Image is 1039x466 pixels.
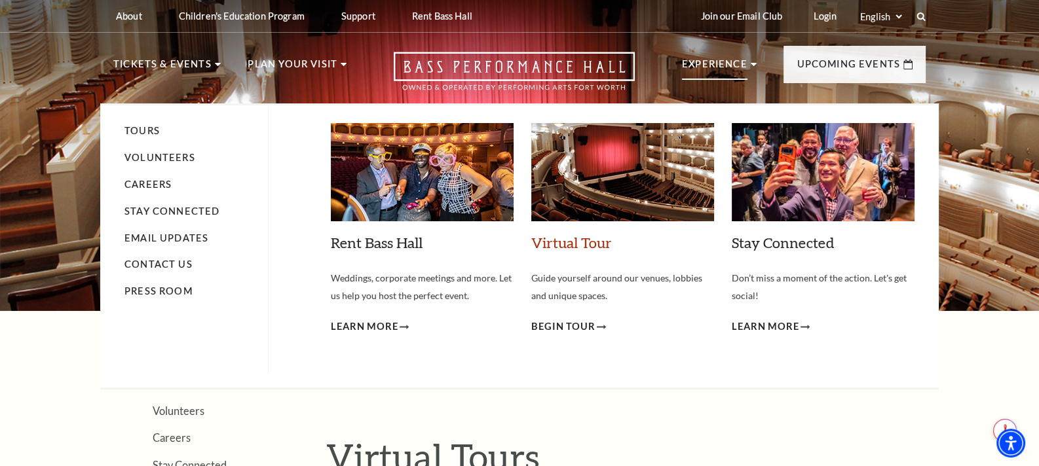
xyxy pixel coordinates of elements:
[732,270,915,304] p: Don’t miss a moment of the action. Let's get social!
[797,56,900,80] p: Upcoming Events
[124,152,195,163] a: Volunteers
[124,232,208,243] a: Email Updates
[996,429,1025,457] div: Accessibility Menu
[179,10,305,22] p: Children's Education Program
[682,56,747,80] p: Experience
[531,234,612,251] a: Virtual Tour
[124,206,219,217] a: Stay Connected
[531,123,714,221] img: Virtual Tour
[732,319,810,335] a: Learn More Stay Connected
[331,234,423,251] a: Rent Bass Hall
[124,179,172,190] a: Careers
[732,319,799,335] span: Learn More
[531,319,606,335] a: Begin Tour
[531,270,714,304] p: Guide yourself around our venues, lobbies and unique spaces.
[124,285,193,296] a: Press Room
[331,319,398,335] span: Learn More
[347,52,682,103] a: Open this option
[858,10,904,23] select: Select:
[116,10,142,22] p: About
[248,56,337,80] p: Plan Your Visit
[153,404,204,417] a: Volunteers
[124,259,193,270] a: Contact Us
[732,123,915,221] img: Stay Connected
[531,319,595,335] span: Begin Tour
[341,10,375,22] p: Support
[732,234,834,251] a: Stay Connected
[331,319,409,335] a: Learn More Rent Bass Hall
[412,10,472,22] p: Rent Bass Hall
[153,431,191,444] a: Careers
[331,270,514,304] p: Weddings, corporate meetings and more. Let us help you host the perfect event.
[124,125,160,136] a: Tours
[331,123,514,221] img: Rent Bass Hall
[113,56,212,80] p: Tickets & Events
